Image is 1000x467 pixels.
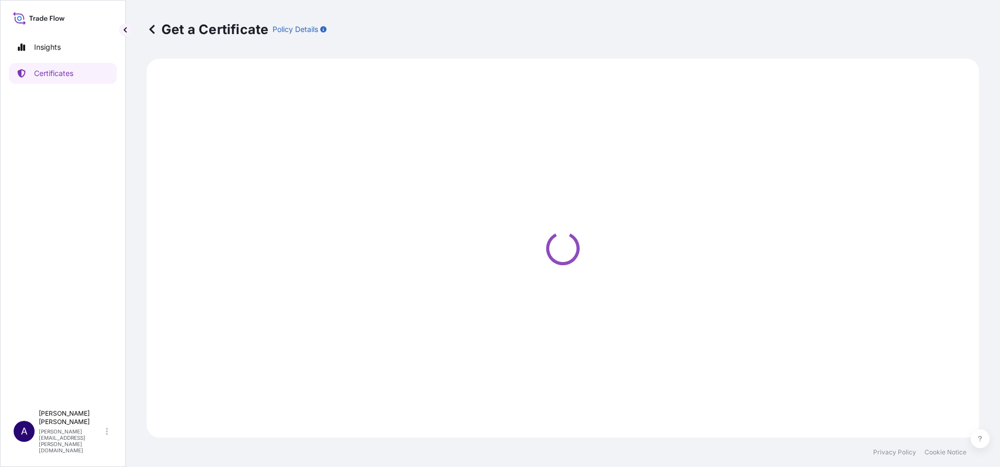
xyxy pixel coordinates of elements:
[39,409,104,426] p: [PERSON_NAME] [PERSON_NAME]
[21,426,27,437] span: A
[34,68,73,79] p: Certificates
[153,65,973,431] div: Loading
[873,448,916,457] a: Privacy Policy
[34,42,61,52] p: Insights
[39,428,104,453] p: [PERSON_NAME][EMAIL_ADDRESS][PERSON_NAME][DOMAIN_NAME]
[9,37,117,58] a: Insights
[273,24,318,35] p: Policy Details
[925,448,966,457] a: Cookie Notice
[147,21,268,38] p: Get a Certificate
[9,63,117,84] a: Certificates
